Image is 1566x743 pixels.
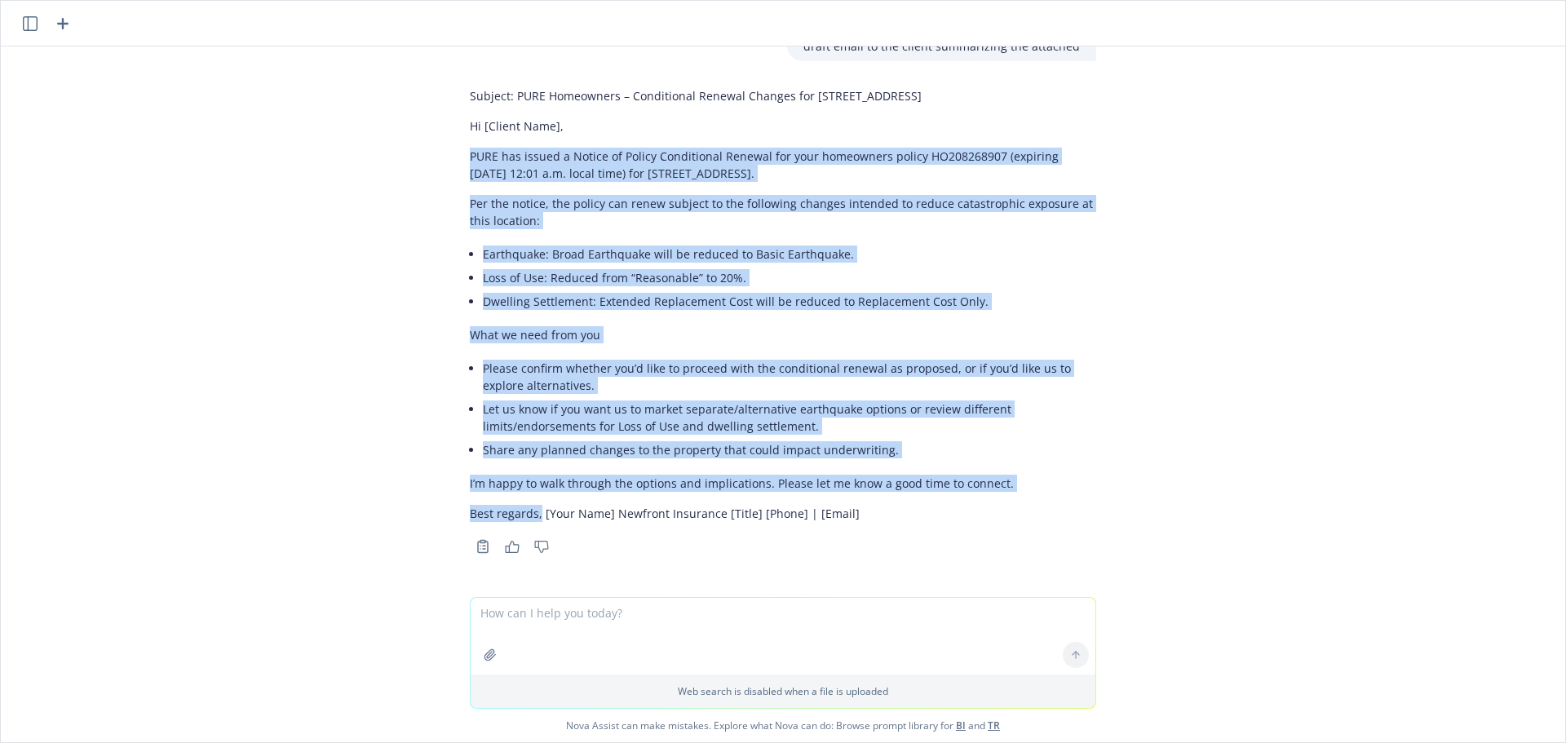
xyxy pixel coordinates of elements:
a: TR [988,719,1000,732]
li: Dwelling Settlement: Extended Replacement Cost will be reduced to Replacement Cost Only. [483,290,1096,313]
a: BI [956,719,966,732]
p: draft email to the client summarizing the attached [803,38,1080,55]
li: Let us know if you want us to market separate/alternative earthquake options or review different ... [483,397,1096,438]
li: Share any planned changes to the property that could impact underwriting. [483,438,1096,462]
button: Thumbs down [529,535,555,558]
svg: Copy to clipboard [476,539,490,554]
p: I’m happy to walk through the options and implications. Please let me know a good time to connect. [470,475,1096,492]
li: Earthquake: Broad Earthquake will be reduced to Basic Earthquake. [483,242,1096,266]
p: Subject: PURE Homeowners – Conditional Renewal Changes for [STREET_ADDRESS] [470,87,1096,104]
p: PURE has issued a Notice of Policy Conditional Renewal for your homeowners policy HO208268907 (ex... [470,148,1096,182]
p: Best regards, [Your Name] Newfront Insurance [Title] [Phone] | [Email] [470,505,1096,522]
p: Web search is disabled when a file is uploaded [480,684,1086,698]
p: What we need from you [470,326,1096,343]
p: Per the notice, the policy can renew subject to the following changes intended to reduce catastro... [470,195,1096,229]
span: Nova Assist can make mistakes. Explore what Nova can do: Browse prompt library for and [7,709,1559,742]
p: Hi [Client Name], [470,117,1096,135]
li: Loss of Use: Reduced from “Reasonable” to 20%. [483,266,1096,290]
li: Please confirm whether you’d like to proceed with the conditional renewal as proposed, or if you’... [483,356,1096,397]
